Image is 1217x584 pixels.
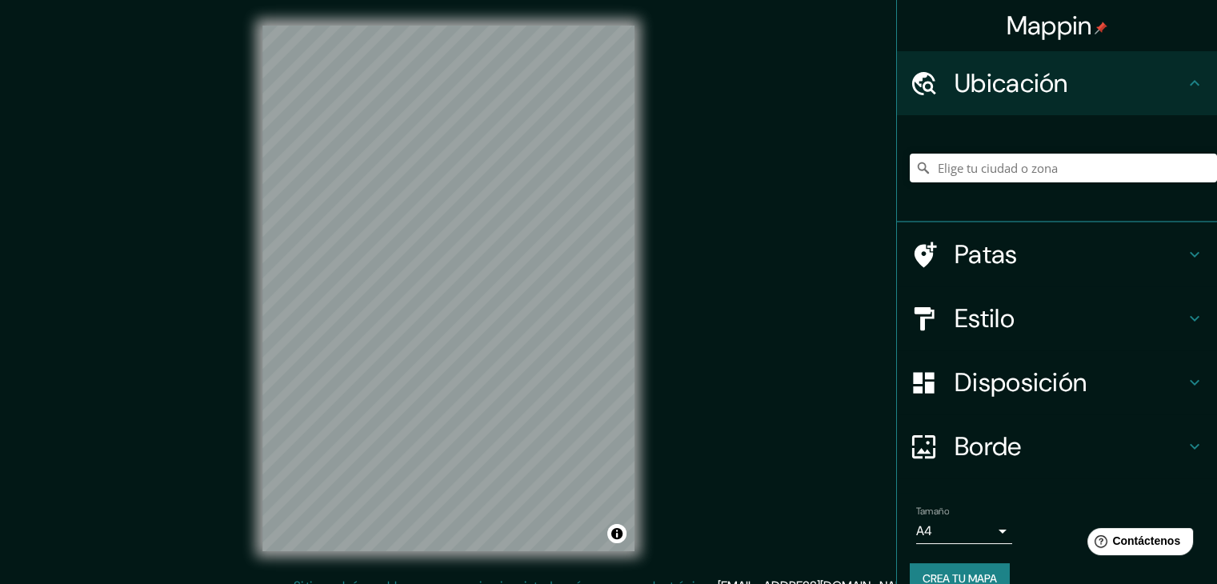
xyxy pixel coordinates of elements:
font: Estilo [955,302,1015,335]
input: Elige tu ciudad o zona [910,154,1217,182]
font: Tamaño [916,505,949,518]
div: Ubicación [897,51,1217,115]
img: pin-icon.png [1095,22,1107,34]
font: Patas [955,238,1018,271]
div: Disposición [897,350,1217,414]
div: Patas [897,222,1217,286]
div: A4 [916,518,1012,544]
div: Borde [897,414,1217,478]
font: Mappin [1007,9,1092,42]
iframe: Lanzador de widgets de ayuda [1075,522,1199,566]
font: Borde [955,430,1022,463]
font: Ubicación [955,66,1068,100]
font: A4 [916,522,932,539]
button: Activar o desactivar atribución [607,524,627,543]
div: Estilo [897,286,1217,350]
font: Disposición [955,366,1087,399]
canvas: Mapa [262,26,635,551]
